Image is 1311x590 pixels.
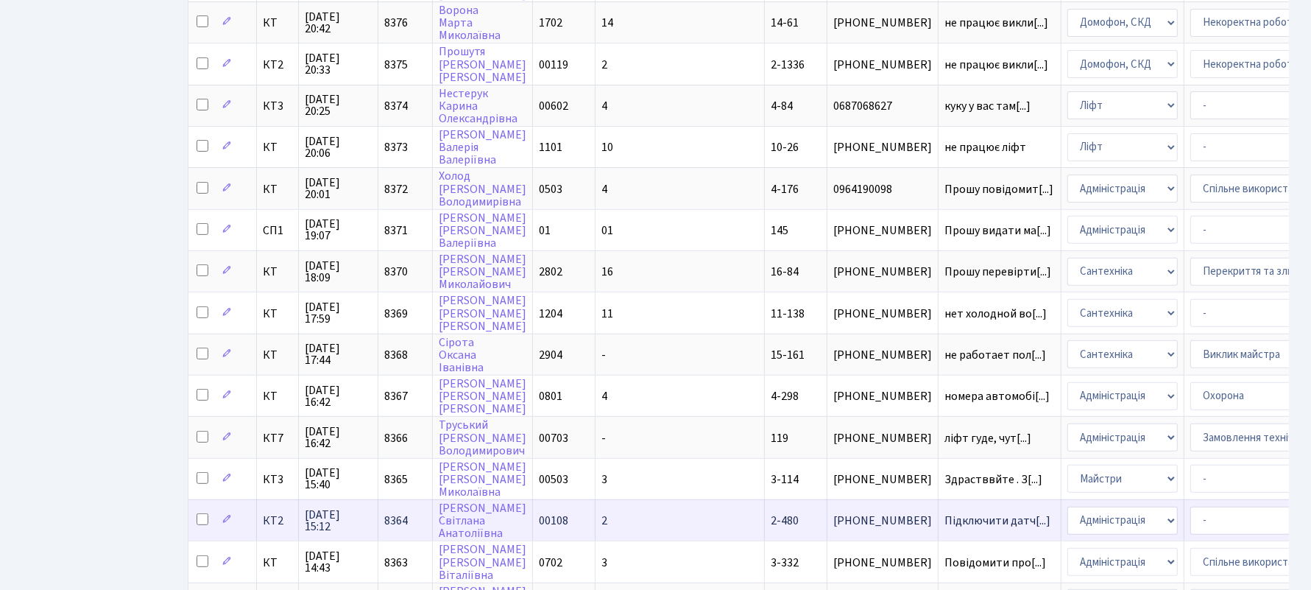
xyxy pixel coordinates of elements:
span: 8376 [384,15,408,31]
span: КТ [263,349,292,361]
span: Здрастввйте . З[...] [944,471,1042,488]
span: 8375 [384,57,408,73]
span: 0702 [539,555,562,571]
a: [PERSON_NAME]ВалеріяВалеріївна [439,127,526,168]
span: 4-298 [771,388,799,404]
span: [DATE] 20:01 [305,177,372,200]
span: номера автомобі[...] [944,388,1050,404]
span: [DATE] 19:07 [305,218,372,242]
a: [PERSON_NAME][PERSON_NAME]Віталіївна [439,542,526,583]
a: [PERSON_NAME][PERSON_NAME]Миколайович [439,251,526,292]
span: 0964190098 [833,183,932,195]
span: 8364 [384,513,408,529]
span: не працює викли[...] [944,15,1048,31]
span: не працює ліфт [944,141,1055,153]
span: [DATE] 17:59 [305,301,372,325]
span: КТ2 [263,515,292,527]
span: 4-176 [771,181,799,197]
span: - [601,430,606,446]
span: [DATE] 16:42 [305,426,372,449]
span: 10-26 [771,139,799,155]
span: КТ [263,266,292,278]
span: [DATE] 20:42 [305,11,372,35]
span: [PHONE_NUMBER] [833,474,932,485]
span: Прошу перевірти[...] [944,264,1051,280]
span: 16-84 [771,264,799,280]
span: 8372 [384,181,408,197]
span: 0801 [539,388,562,404]
span: [PHONE_NUMBER] [833,308,932,320]
span: 8371 [384,222,408,239]
span: Прошу повідомит[...] [944,181,1053,197]
span: 119 [771,430,788,446]
span: 3-114 [771,471,799,488]
span: 8373 [384,139,408,155]
span: КТ [263,141,292,153]
a: [PERSON_NAME]СвітланаАнатоліївна [439,500,526,541]
span: 15-161 [771,347,805,363]
span: 0687068627 [833,100,932,112]
span: 1204 [539,306,562,322]
span: 00119 [539,57,568,73]
span: 0503 [539,181,562,197]
span: Прошу видати ма[...] [944,222,1051,239]
span: [DATE] 18:09 [305,260,372,284]
a: [PERSON_NAME][PERSON_NAME][PERSON_NAME] [439,293,526,334]
a: НестерукКаринаОлександрівна [439,85,517,127]
a: [PERSON_NAME][PERSON_NAME]Миколаївна [439,459,526,500]
a: Труський[PERSON_NAME]Володимирович [439,418,526,459]
span: 3 [601,471,607,488]
span: КТ [263,557,292,569]
span: 8363 [384,555,408,571]
span: 4 [601,98,607,114]
span: КТ7 [263,432,292,444]
span: 16 [601,264,613,280]
span: 8370 [384,264,408,280]
span: 14-61 [771,15,799,31]
span: 00703 [539,430,568,446]
span: 2 [601,57,607,73]
span: - [601,347,606,363]
span: ліфт гуде, чут[...] [944,430,1031,446]
span: [DATE] 14:43 [305,550,372,574]
span: [PHONE_NUMBER] [833,390,932,402]
span: СП1 [263,225,292,236]
span: [DATE] 20:33 [305,52,372,76]
span: КТ [263,308,292,320]
span: 10 [601,139,613,155]
span: 3 [601,555,607,571]
span: КТ3 [263,474,292,485]
a: [PERSON_NAME][PERSON_NAME]Валеріївна [439,210,526,251]
span: [DATE] 17:44 [305,343,372,366]
a: Прошутя[PERSON_NAME][PERSON_NAME] [439,44,526,85]
a: Холод[PERSON_NAME]Володимирівна [439,169,526,210]
span: не працює викли[...] [944,57,1048,73]
span: 2-480 [771,513,799,529]
span: 01 [539,222,551,239]
span: 2904 [539,347,562,363]
span: КТ3 [263,100,292,112]
span: 1101 [539,139,562,155]
span: [PHONE_NUMBER] [833,225,932,236]
span: КТ [263,183,292,195]
span: 8374 [384,98,408,114]
span: [PHONE_NUMBER] [833,557,932,569]
span: 8367 [384,388,408,404]
span: 00108 [539,513,568,529]
span: 00602 [539,98,568,114]
span: [PHONE_NUMBER] [833,141,932,153]
a: ВоронаМартаМиколаївна [439,2,501,43]
span: 8365 [384,471,408,488]
span: 01 [601,222,613,239]
span: [PHONE_NUMBER] [833,17,932,29]
span: [PHONE_NUMBER] [833,432,932,444]
span: [DATE] 15:12 [305,509,372,533]
span: 8368 [384,347,408,363]
span: не работает пол[...] [944,347,1046,363]
span: 4-84 [771,98,793,114]
span: [DATE] 20:25 [305,94,372,117]
span: 8369 [384,306,408,322]
span: КТ [263,390,292,402]
span: 11-138 [771,306,805,322]
span: куку у вас там[...] [944,98,1031,114]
